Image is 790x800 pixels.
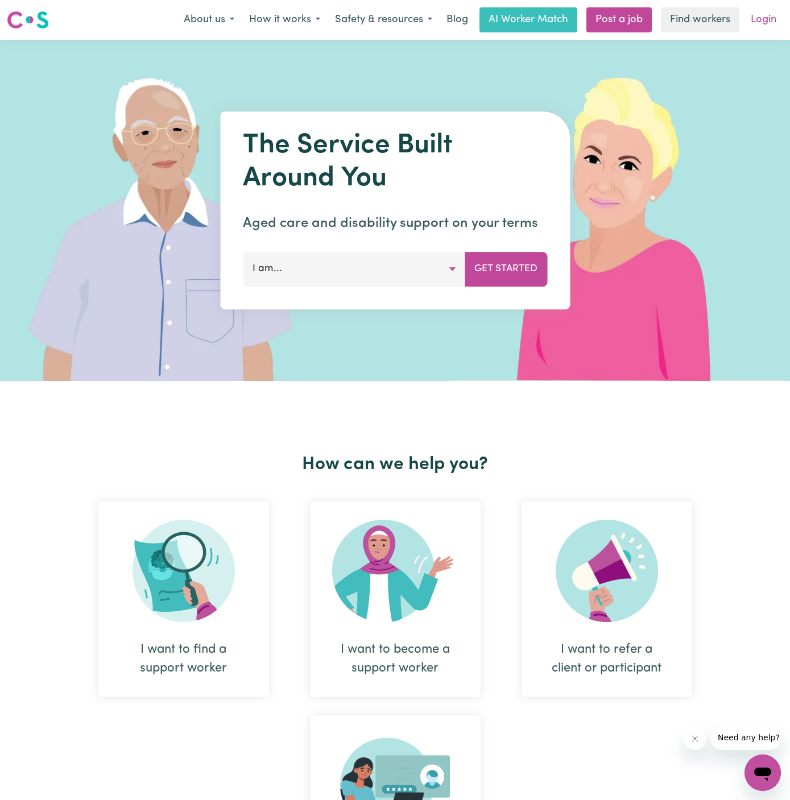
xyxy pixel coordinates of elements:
[661,7,739,32] a: Find workers
[133,520,235,622] img: Search
[744,7,783,32] a: Login
[549,640,665,678] div: I want to refer a client or participant
[243,130,547,195] h1: The Service Built Around You
[7,10,49,30] img: Careseekers logo
[586,7,652,32] a: Post a job
[242,8,328,32] button: How it works
[522,501,692,697] div: I want to refer a client or participant
[556,520,658,622] img: Refer
[7,7,49,33] a: Careseekers logo
[337,640,453,678] div: I want to become a support worker
[126,640,242,678] div: I want to find a support worker
[78,454,713,475] h2: How can we help you?
[176,8,242,32] button: About us
[744,755,781,791] iframe: Button to launch messaging window
[465,252,547,286] button: Get Started
[684,727,706,750] iframe: Close message
[332,520,458,622] img: Become Worker
[440,7,475,32] a: Blog
[479,7,577,32] a: AI Worker Match
[328,8,440,32] button: Safety & resources
[243,252,465,286] button: I am...
[243,213,547,234] p: Aged care and disability support on your terms
[310,501,481,697] div: I want to become a support worker
[711,725,781,750] iframe: Message from company
[98,501,269,697] div: I want to find a support worker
